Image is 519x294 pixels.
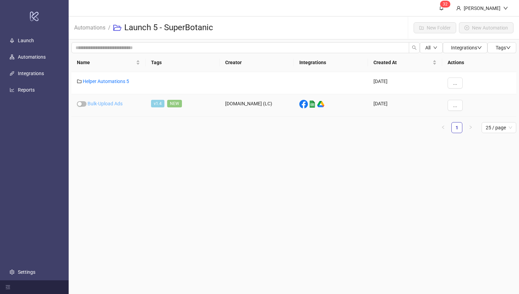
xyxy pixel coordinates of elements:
span: menu-fold [5,285,10,290]
div: Page Size [482,122,516,133]
span: search [412,45,417,50]
span: Integrations [451,45,482,50]
th: Integrations [294,53,368,72]
li: Next Page [465,122,476,133]
div: [DOMAIN_NAME] (LC) [220,94,294,117]
li: / [108,17,111,39]
li: 1 [451,122,462,133]
sup: 32 [440,1,450,8]
span: Tags [496,45,511,50]
span: user [456,6,461,11]
a: Automations [18,55,46,60]
span: v1.4 [151,100,164,107]
a: Bulk-Upload Ads [88,101,123,106]
h3: Launch 5 - SuperBotanic [124,22,213,33]
button: Alldown [420,42,443,53]
span: ... [453,103,457,108]
div: [PERSON_NAME] [461,4,503,12]
span: right [469,125,473,129]
button: New Automation [459,22,514,33]
a: Automations [73,23,107,31]
span: All [425,45,430,50]
th: Name [71,53,146,72]
a: Reports [18,87,35,93]
button: ... [448,78,463,89]
button: Integrationsdown [443,42,487,53]
span: down [477,45,482,50]
span: folder [77,79,82,84]
span: 2 [445,2,448,7]
span: ... [453,80,457,86]
span: Name [77,59,135,66]
th: Actions [442,53,516,72]
span: 3 [443,2,445,7]
div: [DATE] [368,72,442,94]
button: right [465,122,476,133]
button: Tagsdown [487,42,516,53]
th: Creator [220,53,294,72]
span: 25 / page [486,122,512,133]
button: ... [448,100,463,111]
span: folder-open [113,24,122,32]
th: Tags [146,53,220,72]
a: 1 [452,122,462,133]
span: bell [439,5,444,10]
span: down [433,46,437,50]
a: Settings [18,269,35,275]
span: down [506,45,511,50]
span: Created At [373,59,431,66]
button: New Folder [414,22,456,33]
span: NEW [167,100,182,107]
a: Integrations [18,71,44,77]
span: down [503,6,508,11]
span: left [441,125,445,129]
th: Created At [368,53,442,72]
li: Previous Page [438,122,449,133]
button: left [438,122,449,133]
a: Launch [18,38,34,44]
a: Helper Automations 5 [83,79,129,84]
div: [DATE] [368,94,442,117]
